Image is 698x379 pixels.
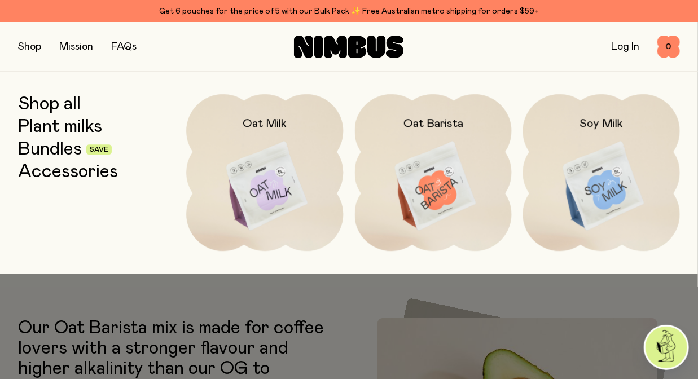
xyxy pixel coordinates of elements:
h2: Oat Barista [403,117,463,130]
a: Oat Milk [186,94,343,251]
h2: Oat Milk [243,117,287,130]
a: Shop all [18,94,81,114]
a: Accessories [18,162,118,182]
a: FAQs [111,42,137,52]
a: Mission [59,42,93,52]
a: Log In [611,42,639,52]
a: Bundles [18,139,82,160]
span: Save [90,147,108,153]
a: Plant milks [18,117,102,137]
img: agent [646,327,687,368]
h2: Soy Milk [580,117,623,130]
a: Oat Barista [355,94,512,251]
a: Soy Milk [523,94,680,251]
button: 0 [657,36,680,58]
div: Get 6 pouches for the price of 5 with our Bulk Pack ✨ Free Australian metro shipping for orders $59+ [18,5,680,18]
